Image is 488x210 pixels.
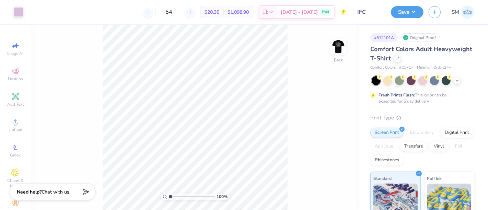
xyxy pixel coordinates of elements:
span: [DATE] - [DATE] [281,9,318,16]
span: Comfort Colors Adult Heavyweight T-Shirt [370,45,472,62]
span: Upload [9,127,22,132]
span: Chat with us. [42,189,70,195]
a: SM [452,5,474,19]
span: Standard [373,175,392,182]
button: Save [391,6,423,18]
div: This color can be expedited for 5 day delivery. [379,92,463,104]
span: Image AI [8,51,24,56]
div: Vinyl [429,141,449,152]
span: Greek [10,152,21,158]
div: Applique [370,141,398,152]
img: Shruthi Mohan [461,5,474,19]
span: FREE [322,10,329,14]
span: SM [452,8,459,16]
span: 100 % [217,194,228,200]
div: Transfers [400,141,427,152]
span: Comfort Colors [370,65,396,71]
input: – – [155,6,182,18]
img: Back [332,40,345,54]
span: $1,098.90 [228,9,249,16]
div: Back [334,57,343,63]
div: Screen Print [370,128,404,138]
span: Add Text [7,102,24,107]
strong: Need help? [17,189,42,195]
input: Untitled Design [352,5,386,19]
div: Print Type [370,114,474,122]
span: Minimum Order: 24 + [417,65,451,71]
span: # C1717 [399,65,414,71]
div: Embroidery [406,128,438,138]
strong: Fresh Prints Flash: [379,92,415,98]
span: Puff Ink [427,175,442,182]
span: Designs [8,76,23,82]
span: Clipart & logos [3,178,27,189]
div: Original Proof [401,33,440,42]
div: Foil [451,141,467,152]
div: Digital Print [440,128,474,138]
div: # 512101A [370,33,398,42]
div: Rhinestones [370,155,404,165]
span: $20.35 [205,9,219,16]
